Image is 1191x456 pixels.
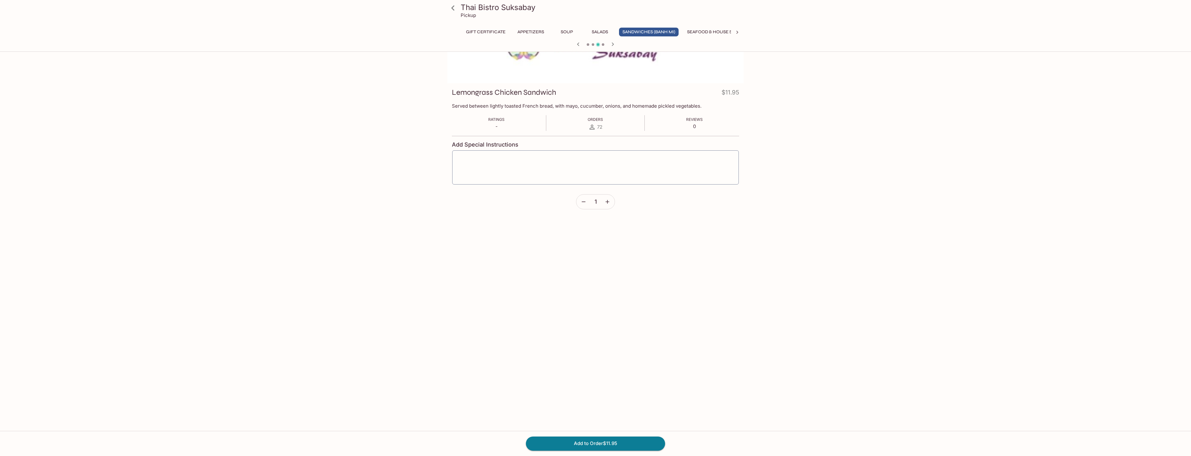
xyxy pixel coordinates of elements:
[686,117,703,122] span: Reviews
[452,103,739,109] p: Served between lightly toasted French bread, with mayo, cucumber, onions, and homemade pickled ve...
[684,28,754,36] button: Seafood & House Specials
[461,12,476,18] p: Pickup
[553,28,581,36] button: Soup
[586,28,614,36] button: Salads
[595,198,597,205] span: 1
[488,117,505,122] span: Ratings
[619,28,679,36] button: Sandwiches (Banh Mi)
[686,123,703,129] p: 0
[463,28,509,36] button: Gift Certificate
[452,141,739,148] h4: Add Special Instructions
[588,117,603,122] span: Orders
[526,437,665,450] button: Add to Order$11.95
[461,3,741,12] h3: Thai Bistro Suksabay
[722,88,739,100] h4: $11.95
[514,28,548,36] button: Appetizers
[488,123,505,129] p: -
[452,88,556,97] h3: Lemongrass Chicken Sandwich
[597,124,602,130] span: 72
